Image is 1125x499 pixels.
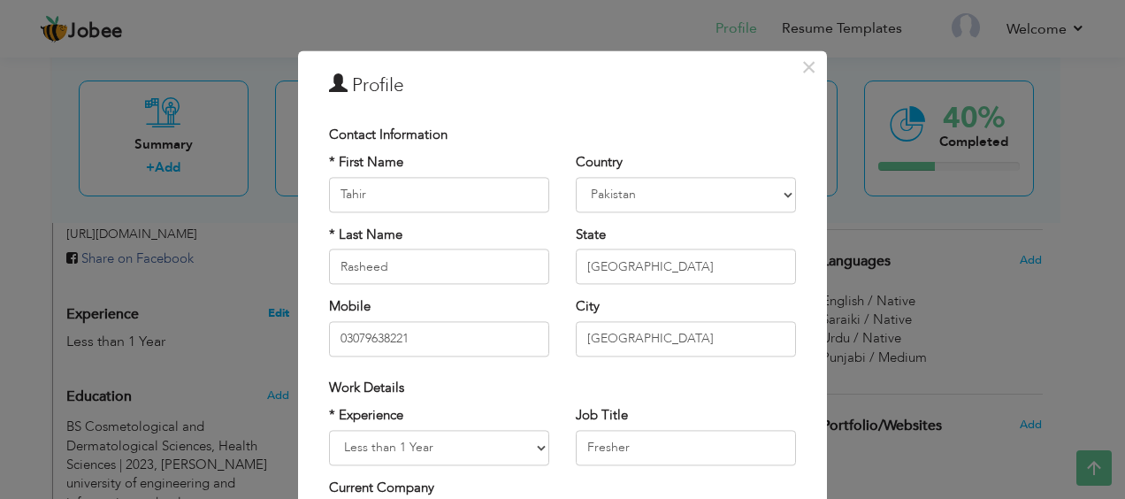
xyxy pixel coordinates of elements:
[576,407,628,426] label: Job Title
[329,126,448,143] span: Contact Information
[329,379,404,396] span: Work Details
[576,154,623,173] label: Country
[576,298,600,317] label: City
[329,407,403,426] label: * Experience
[801,51,816,83] span: ×
[329,226,402,244] label: * Last Name
[329,73,796,99] h3: Profile
[329,298,371,317] label: Mobile
[576,226,606,244] label: State
[329,479,434,497] label: Current Company
[794,53,823,81] button: Close
[329,154,403,173] label: * First Name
